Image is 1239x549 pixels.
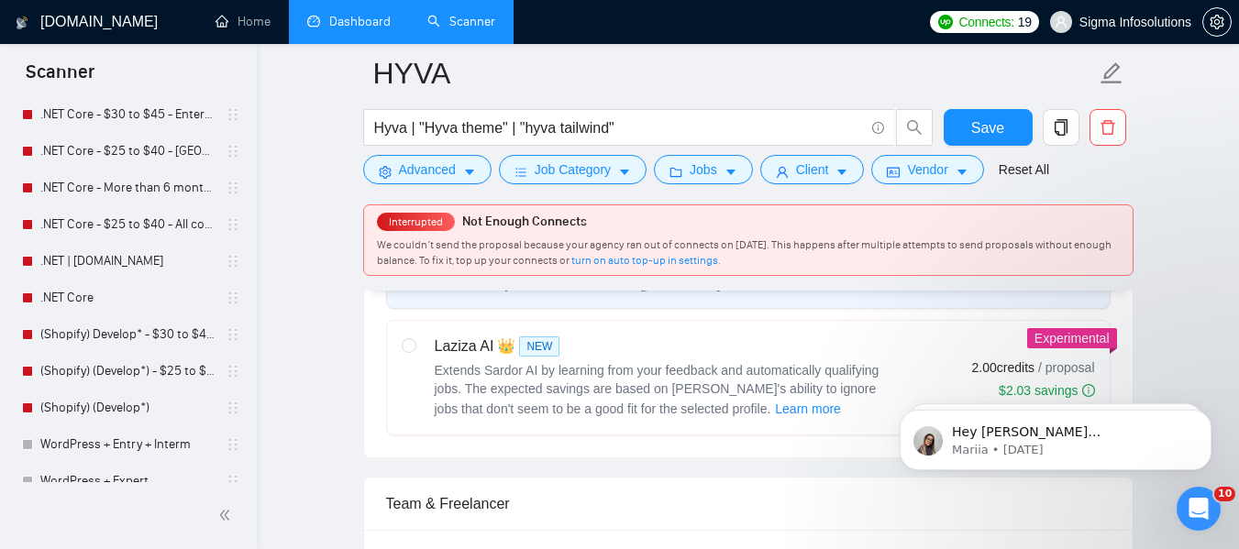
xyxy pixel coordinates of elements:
[399,159,456,180] span: Advanced
[654,155,753,184] button: folderJobscaret-down
[427,14,495,29] a: searchScanner
[386,478,1111,530] div: Team & Freelancer
[226,364,240,379] span: holder
[872,371,1239,500] iframe: Intercom notifications message
[226,107,240,122] span: holder
[1203,15,1231,29] span: setting
[1044,119,1079,136] span: copy
[760,155,865,184] button: userClientcaret-down
[40,206,215,243] a: .NET Core - $25 to $40 - All continents
[1090,109,1126,146] button: delete
[618,165,631,179] span: caret-down
[519,336,559,357] span: NEW
[725,165,737,179] span: caret-down
[535,159,611,180] span: Job Category
[435,335,893,357] div: Laziza AI
[307,14,391,29] a: dashboardDashboard
[1177,487,1221,531] iframe: Intercom live chat
[774,398,842,420] button: Laziza AI NEWExtends Sardor AI by learning from your feedback and automatically qualifying jobs. ...
[226,327,240,342] span: holder
[40,243,215,280] a: .NET | [DOMAIN_NAME]
[216,14,271,29] a: homeHome
[972,357,1034,378] span: 2.00 credits
[907,159,947,180] span: Vendor
[897,119,932,136] span: search
[796,159,829,180] span: Client
[226,291,240,305] span: holder
[40,426,215,463] a: WordPress + Entry + Interm
[669,165,682,179] span: folder
[383,215,448,228] span: Interrupted
[1090,119,1125,136] span: delete
[40,316,215,353] a: (Shopify) Develop* - $30 to $45 Enterprise
[497,335,515,357] span: 👑
[462,214,587,229] span: Not Enough Connects
[226,401,240,415] span: holder
[363,155,492,184] button: settingAdvancedcaret-down
[40,96,215,133] a: .NET Core - $30 to $45 - Enterprise client - ROW
[40,133,215,170] a: .NET Core - $25 to $40 - [GEOGRAPHIC_DATA] and [GEOGRAPHIC_DATA]
[896,109,933,146] button: search
[775,399,841,419] span: Learn more
[40,353,215,390] a: (Shopify) (Develop*) - $25 to $40 - [GEOGRAPHIC_DATA] and Ocenia
[40,170,215,206] a: .NET Core - More than 6 months of work
[776,165,789,179] span: user
[1202,15,1232,29] a: setting
[999,159,1049,180] a: Reset All
[218,506,237,524] span: double-left
[226,474,240,489] span: holder
[226,181,240,195] span: holder
[1202,7,1232,37] button: setting
[514,165,527,179] span: bars
[1034,331,1110,346] span: Experimental
[226,437,240,452] span: holder
[690,159,717,180] span: Jobs
[571,254,721,267] a: turn on auto top-up in settings.
[1018,12,1032,32] span: 19
[16,8,28,38] img: logo
[373,50,1096,96] input: Scanner name...
[835,165,848,179] span: caret-down
[944,109,1033,146] button: Save
[871,155,983,184] button: idcardVendorcaret-down
[226,144,240,159] span: holder
[40,390,215,426] a: (Shopify) (Develop*)
[956,165,968,179] span: caret-down
[40,280,215,316] a: .NET Core
[1100,61,1123,85] span: edit
[377,238,1112,267] span: We couldn’t send the proposal because your agency ran out of connects on [DATE]. This happens aft...
[226,217,240,232] span: holder
[499,155,647,184] button: barsJob Categorycaret-down
[226,254,240,269] span: holder
[463,165,476,179] span: caret-down
[11,59,109,97] span: Scanner
[971,116,1004,139] span: Save
[1214,487,1235,501] span: 10
[40,463,215,500] a: WordPress + Expert
[958,12,1013,32] span: Connects:
[379,165,392,179] span: setting
[1055,16,1068,28] span: user
[938,15,953,29] img: upwork-logo.png
[374,116,864,139] input: Search Freelance Jobs...
[1038,358,1094,377] span: / proposal
[887,165,900,179] span: idcard
[872,122,884,134] span: info-circle
[435,363,879,416] span: Extends Sardor AI by learning from your feedback and automatically qualifying jobs. The expected ...
[1043,109,1079,146] button: copy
